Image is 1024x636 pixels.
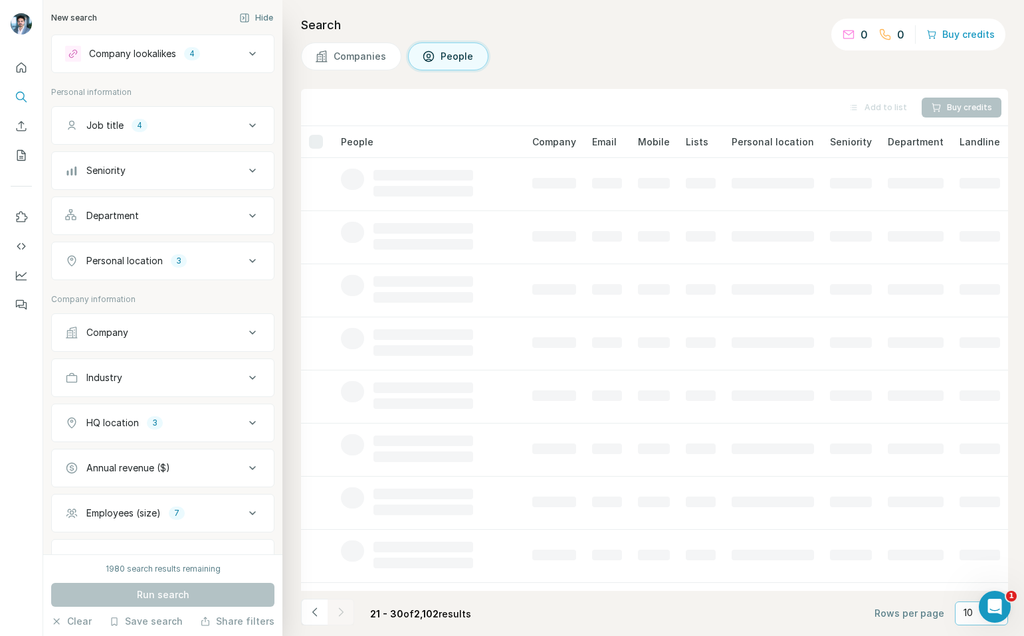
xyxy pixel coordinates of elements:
p: 0 [861,27,868,42]
span: Department [888,135,944,149]
button: Feedback [11,293,32,317]
p: 10 [964,606,973,619]
button: Buy credits [926,25,995,44]
span: Companies [334,50,387,63]
div: Annual revenue ($) [86,461,170,475]
button: Employees (size)7 [52,497,274,529]
iframe: Intercom live chat [979,591,1011,623]
button: Seniority [52,155,274,187]
div: 3 [147,417,163,429]
span: Mobile [638,135,670,149]
span: Seniority [830,135,872,149]
div: Job title [86,119,124,132]
span: People [441,50,474,63]
button: Clear [51,615,92,628]
div: 4 [184,48,200,60]
button: Quick start [11,56,32,80]
span: 21 - 30 [370,608,403,619]
button: Use Surfe API [11,234,32,258]
button: Hide [230,8,282,28]
button: Industry [52,362,274,394]
h4: Search [301,16,1008,35]
span: 2,102 [414,608,439,619]
div: 3 [171,255,187,267]
button: Department [52,200,274,232]
button: Technologies [52,542,274,574]
button: Navigate to previous page [301,599,328,625]
span: Personal location [732,135,814,149]
span: Company [532,135,576,149]
div: Company lookalikes [89,47,176,60]
span: Landline [960,135,1000,149]
div: Department [86,209,139,222]
button: Search [11,85,32,109]
span: People [341,135,373,149]
span: Lists [686,135,708,149]
span: 1 [1006,591,1017,601]
p: 0 [897,27,904,42]
span: of [403,608,414,619]
button: Enrich CSV [11,114,32,138]
div: Seniority [86,164,126,177]
div: Company [86,326,128,339]
img: Avatar [11,13,32,35]
div: Industry [86,371,122,384]
div: HQ location [86,416,139,430]
div: Personal location [86,254,163,268]
div: 7 [169,507,185,519]
button: My lists [11,143,32,167]
span: Email [592,135,617,149]
div: 4 [132,119,148,131]
button: Company [52,317,274,349]
button: Job title4 [52,110,274,141]
button: Share filters [200,615,274,628]
button: Save search [109,615,183,628]
button: Dashboard [11,264,32,287]
button: Company lookalikes4 [52,38,274,70]
div: 1980 search results remaining [106,563,221,575]
button: HQ location3 [52,407,274,439]
p: Company information [51,293,274,305]
p: Personal information [51,86,274,98]
div: New search [51,12,97,24]
div: Technologies [86,552,146,565]
div: Employees (size) [86,507,161,520]
button: Annual revenue ($) [52,452,274,484]
span: Rows per page [874,607,944,620]
button: Use Surfe on LinkedIn [11,205,32,229]
button: Personal location3 [52,245,274,277]
span: results [370,608,471,619]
